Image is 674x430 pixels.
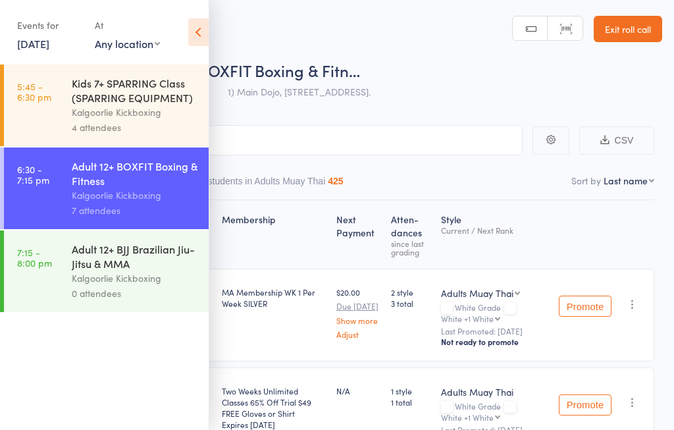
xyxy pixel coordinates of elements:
a: 5:45 -6:30 pmKids 7+ SPARRING Class (SPARRING EQUIPMENT)Kalgoorlie Kickboxing4 attendees [4,65,209,146]
input: Search by name [20,125,523,155]
span: Adult 12+ BOXFIT Boxing & Fitn… [130,59,360,81]
div: Membership [217,206,331,263]
div: MA Membership WK 1 Per Week SILVER [222,286,326,309]
div: Kalgoorlie Kickboxing [72,271,197,286]
div: Adult 12+ BOXFIT Boxing & Fitness [72,159,197,188]
div: Style [436,206,554,263]
button: Promote [559,296,611,317]
div: Kalgoorlie Kickboxing [72,188,197,203]
span: 3 total [391,298,430,309]
span: 1) Main Dojo, [STREET_ADDRESS]. [228,85,371,98]
a: Show more [336,316,380,325]
div: Any location [95,36,160,51]
div: 7 attendees [72,203,197,218]
div: $20.00 [336,286,380,338]
div: Adults Muay Thai [441,385,548,398]
div: Two Weeks Unlimited Classes 65% Off Trial $49 FREE Gloves or Shirt [222,385,326,430]
div: Last name [604,174,648,187]
div: Kids 7+ SPARRING Class (SPARRING EQUIPMENT) [72,76,197,105]
small: Due [DATE] [336,302,380,311]
div: 425 [328,176,343,186]
div: Kalgoorlie Kickboxing [72,105,197,120]
div: since last grading [391,239,430,256]
label: Sort by [571,174,601,187]
span: 2 style [391,286,430,298]
a: Exit roll call [594,16,662,42]
div: White +1 White [441,413,494,421]
div: White Grade [441,402,548,421]
button: Other students in Adults Muay Thai425 [182,169,344,200]
div: Not ready to promote [441,336,548,347]
a: 7:15 -8:00 pmAdult 12+ BJJ Brazilian Jiu-Jitsu & MMAKalgoorlie Kickboxing0 attendees [4,230,209,312]
div: Events for [17,14,82,36]
div: Next Payment [331,206,386,263]
span: 1 total [391,396,430,408]
div: White Grade [441,303,548,323]
small: Last Promoted: [DATE] [441,327,548,336]
button: Promote [559,394,611,416]
time: 7:15 - 8:00 pm [17,247,52,268]
a: [DATE] [17,36,49,51]
div: Current / Next Rank [441,226,548,234]
div: Atten­dances [386,206,436,263]
time: 6:30 - 7:15 pm [17,164,49,185]
a: 6:30 -7:15 pmAdult 12+ BOXFIT Boxing & FitnessKalgoorlie Kickboxing7 attendees [4,148,209,229]
div: Expires [DATE] [222,419,326,430]
time: 5:45 - 6:30 pm [17,81,51,102]
div: White +1 White [441,314,494,323]
a: Adjust [336,330,380,338]
div: Adult 12+ BJJ Brazilian Jiu-Jitsu & MMA [72,242,197,271]
div: 4 attendees [72,120,197,135]
div: Adults Muay Thai [441,286,513,300]
div: N/A [336,385,380,396]
span: 1 style [391,385,430,396]
div: 0 attendees [72,286,197,301]
button: CSV [579,126,654,155]
div: At [95,14,160,36]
